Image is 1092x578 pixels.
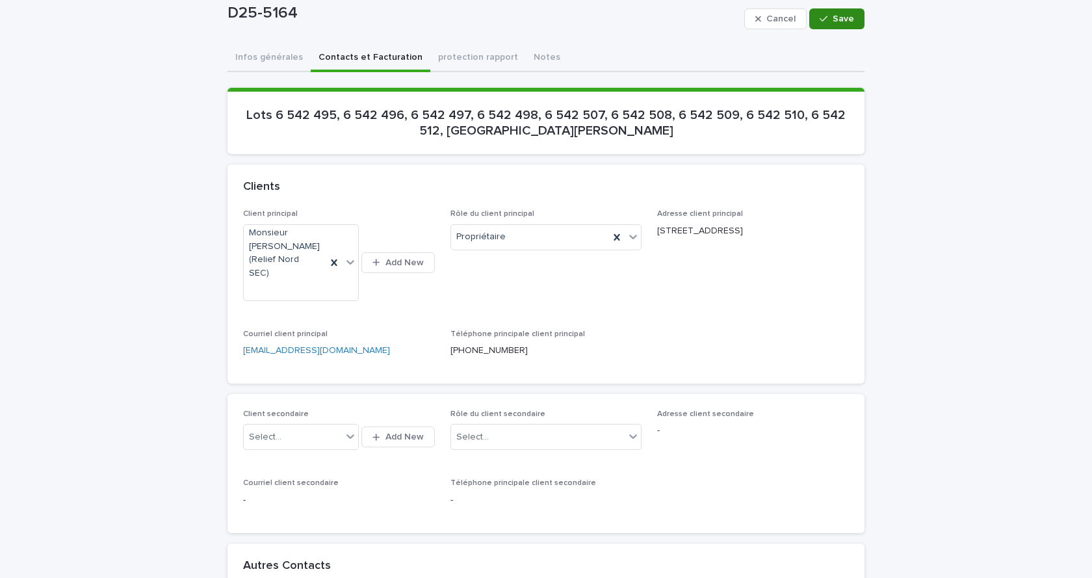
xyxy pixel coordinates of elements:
p: - [243,493,435,507]
span: Courriel client principal [243,330,328,338]
span: Courriel client secondaire [243,479,339,487]
span: Add New [385,258,424,267]
p: - [450,493,642,507]
span: Add New [385,432,424,441]
p: - [657,424,849,438]
div: Select... [249,430,281,444]
p: Lots 6 542 495, 6 542 496, 6 542 497, 6 542 498, 6 542 507, 6 542 508, 6 542 509, 6 542 510, 6 54... [243,107,849,138]
button: Save [809,8,864,29]
span: Adresse client secondaire [657,410,754,418]
div: Select... [456,430,489,444]
p: D25-5164 [227,4,739,23]
span: Save [833,14,854,23]
span: Client secondaire [243,410,309,418]
button: Infos générales [227,45,311,72]
span: Client principal [243,210,298,218]
h2: Autres Contacts [243,559,331,573]
span: Propriétaire [456,230,506,244]
button: Cancel [744,8,807,29]
span: Cancel [766,14,796,23]
span: Adresse client principal [657,210,743,218]
p: [STREET_ADDRESS] [657,224,849,238]
span: Téléphone principale client secondaire [450,479,596,487]
span: Rôle du client secondaire [450,410,545,418]
p: [PHONE_NUMBER] [450,344,642,358]
button: Notes [526,45,568,72]
button: Contacts et Facturation [311,45,430,72]
span: Monsieur [PERSON_NAME] (Relief Nord SEC) [249,226,321,280]
span: Téléphone principale client principal [450,330,585,338]
span: Rôle du client principal [450,210,534,218]
a: [EMAIL_ADDRESS][DOMAIN_NAME] [243,346,390,355]
h2: Clients [243,180,280,194]
button: Add New [361,252,434,273]
button: Add New [361,427,434,447]
button: protection rapport [430,45,526,72]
